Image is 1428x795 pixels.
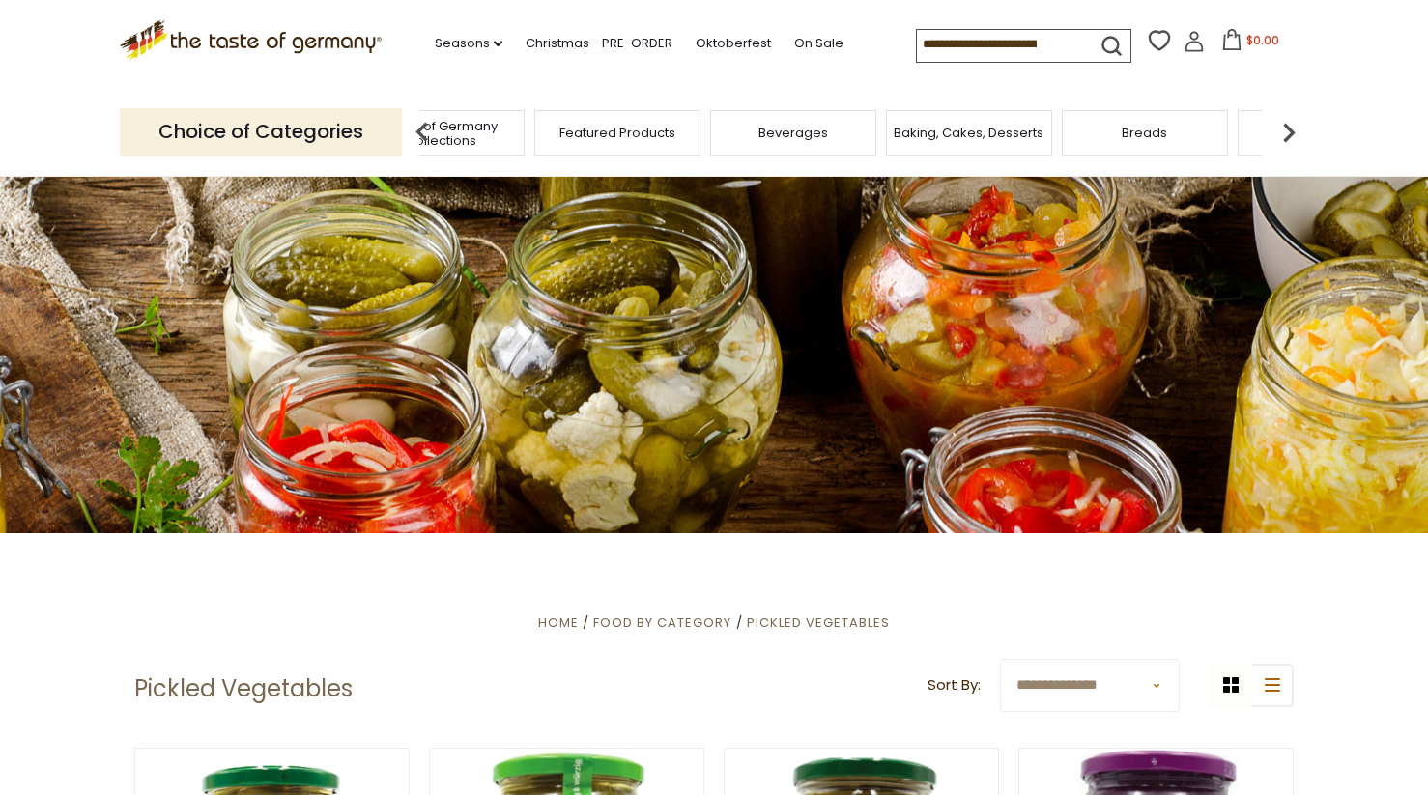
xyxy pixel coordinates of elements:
[134,674,353,703] h1: Pickled Vegetables
[894,126,1043,140] a: Baking, Cakes, Desserts
[435,33,502,54] a: Seasons
[1122,126,1167,140] a: Breads
[364,119,519,148] a: Taste of Germany Collections
[120,108,402,156] p: Choice of Categories
[559,126,675,140] a: Featured Products
[928,673,981,697] label: Sort By:
[526,33,672,54] a: Christmas - PRE-ORDER
[758,126,828,140] a: Beverages
[538,613,579,632] a: Home
[747,613,890,632] a: Pickled Vegetables
[1209,29,1291,58] button: $0.00
[794,33,843,54] a: On Sale
[1246,32,1279,48] span: $0.00
[403,113,442,152] img: previous arrow
[1270,113,1308,152] img: next arrow
[696,33,771,54] a: Oktoberfest
[593,613,731,632] a: Food By Category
